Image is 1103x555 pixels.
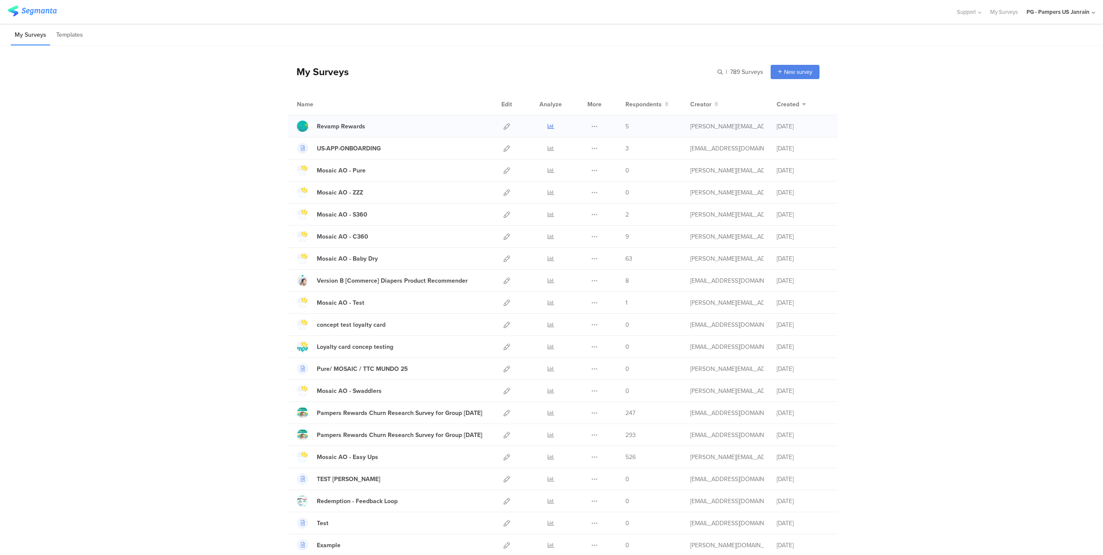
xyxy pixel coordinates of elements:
a: Example [297,539,341,551]
span: 0 [625,320,629,329]
div: Analyze [538,93,564,115]
button: Creator [690,100,718,109]
span: 0 [625,519,629,528]
span: 8 [625,276,629,285]
div: Test [317,519,328,528]
div: Loyalty card concep testing [317,342,393,351]
span: 0 [625,188,629,197]
div: Mosaic AO - Easy Ups [317,453,378,462]
a: Mosaic AO - Easy Ups [297,451,378,462]
a: Pampers Rewards Churn Research Survey for Group [DATE] [297,407,482,418]
a: Loyalty card concep testing [297,341,393,352]
div: [DATE] [777,386,829,396]
div: wecker.p@pg.com [690,122,764,131]
div: fjaili.r@pg.com [690,431,764,440]
img: segmanta logo [8,6,57,16]
span: | [724,67,728,77]
span: 0 [625,497,629,506]
div: Name [297,100,349,109]
div: simanski.c@pg.com [690,166,764,175]
div: [DATE] [777,144,829,153]
a: TEST [PERSON_NAME] [297,473,380,485]
div: Edit [497,93,516,115]
div: [DATE] [777,475,829,484]
a: Mosaic AO - C360 [297,231,368,242]
span: Creator [690,100,711,109]
span: 2 [625,210,629,219]
span: Respondents [625,100,662,109]
span: New survey [784,68,812,76]
div: [DATE] [777,254,829,263]
div: Pampers Rewards Churn Research Survey for Group 2 July 2025 [317,408,482,418]
span: 0 [625,386,629,396]
span: 789 Surveys [730,67,763,77]
div: fjaili.r@pg.com [690,408,764,418]
div: Mosaic AO - Baby Dry [317,254,378,263]
div: US-APP-ONBOARDING [317,144,381,153]
a: Mosaic AO - S360 [297,209,367,220]
span: 3 [625,144,629,153]
a: concept test loyalty card [297,319,386,330]
div: TEST Jasmin [317,475,380,484]
div: Mosaic AO - Test [317,298,364,307]
div: [DATE] [777,210,829,219]
div: hougui.yh.1@pg.com [690,276,764,285]
button: Created [777,100,806,109]
a: Test [297,517,328,529]
div: Version B [Commerce] Diapers Product Recommender [317,276,468,285]
span: 0 [625,342,629,351]
div: zanolla.l@pg.com [690,519,764,528]
div: Mosaic AO - Swaddlers [317,386,382,396]
span: 63 [625,254,632,263]
div: [DATE] [777,320,829,329]
div: [DATE] [777,453,829,462]
div: simanski.c@pg.com [690,364,764,373]
div: zanolla.l@pg.com [690,497,764,506]
div: [DATE] [777,298,829,307]
div: simanski.c@pg.com [690,453,764,462]
a: Pure/ MOSAIC / TTC MUNDO 25 [297,363,408,374]
a: Mosaic AO - Swaddlers [297,385,382,396]
span: 293 [625,431,636,440]
div: [DATE] [777,232,829,241]
span: 9 [625,232,629,241]
div: simanski.c@pg.com [690,188,764,197]
div: Revamp Rewards [317,122,365,131]
span: 0 [625,364,629,373]
div: [DATE] [777,519,829,528]
div: [DATE] [777,497,829,506]
span: 0 [625,541,629,550]
div: trehorel.p@pg.com [690,144,764,153]
a: Revamp Rewards [297,121,365,132]
div: Mosaic AO - S360 [317,210,367,219]
div: Redemption - Feedback Loop [317,497,398,506]
div: [DATE] [777,276,829,285]
div: simanski.c@pg.com [690,298,764,307]
li: My Surveys [11,25,50,45]
span: Created [777,100,799,109]
a: Mosaic AO - Pure [297,165,366,176]
div: [DATE] [777,364,829,373]
a: Mosaic AO - Test [297,297,364,308]
span: 526 [625,453,636,462]
div: cardosoteixeiral.c@pg.com [690,342,764,351]
a: US-APP-ONBOARDING [297,143,381,154]
div: Pure/ MOSAIC / TTC MUNDO 25 [317,364,408,373]
a: Redemption - Feedback Loop [297,495,398,507]
div: [DATE] [777,188,829,197]
a: Pampers Rewards Churn Research Survey for Group [DATE] [297,429,482,440]
span: Support [957,8,976,16]
a: Mosaic AO - Baby Dry [297,253,378,264]
div: csordas.lc@pg.com [690,541,764,550]
div: My Surveys [288,64,349,79]
div: [DATE] [777,342,829,351]
div: [DATE] [777,122,829,131]
div: Mosaic AO - C360 [317,232,368,241]
div: Pampers Rewards Churn Research Survey for Group 1 July 2025 [317,431,482,440]
a: Mosaic AO - ZZZ [297,187,363,198]
div: cardosoteixeiral.c@pg.com [690,320,764,329]
div: simanski.c@pg.com [690,232,764,241]
span: 247 [625,408,635,418]
div: Mosaic AO - ZZZ [317,188,363,197]
div: PG - Pampers US Janrain [1026,8,1090,16]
